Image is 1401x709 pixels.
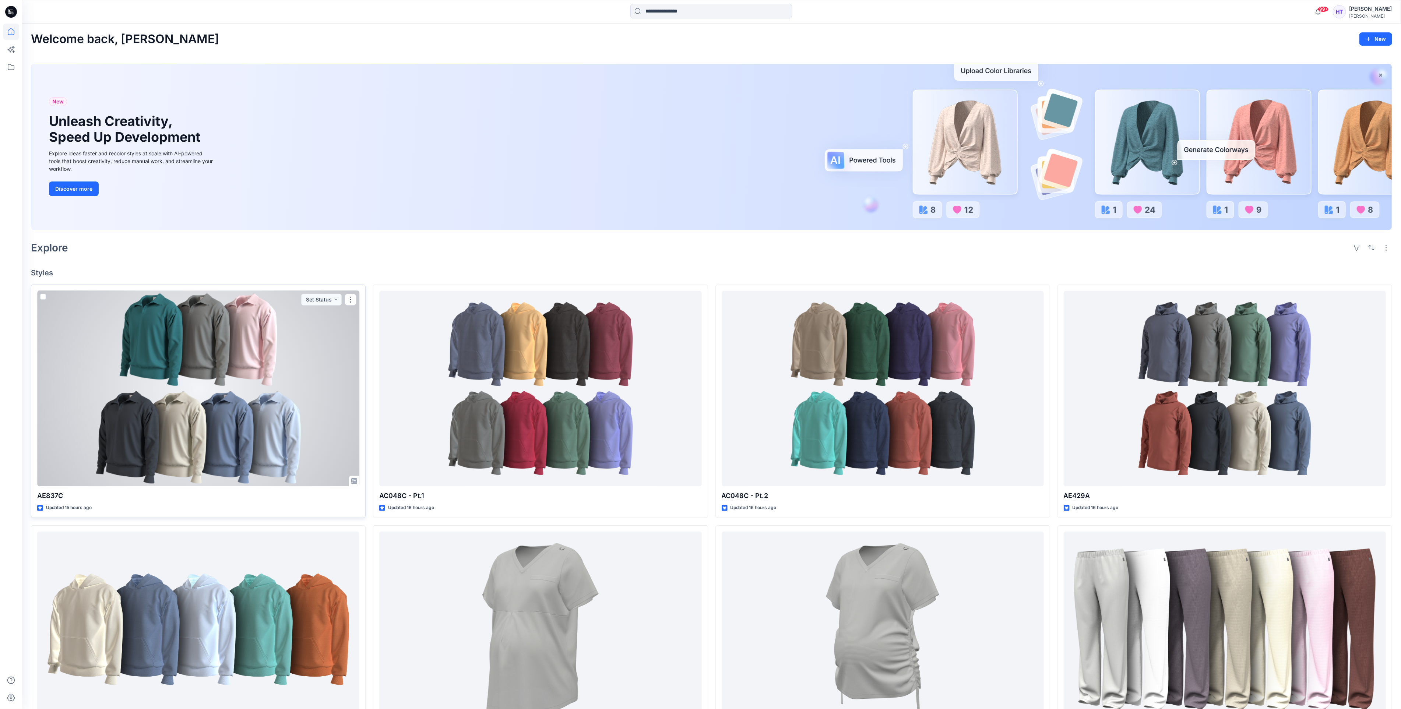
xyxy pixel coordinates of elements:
a: AC048C - Pt.2 [722,291,1044,487]
p: Updated 16 hours ago [388,504,434,512]
p: AE429A [1064,491,1386,501]
h1: Unleash Creativity, Speed Up Development [49,113,204,145]
p: Updated 15 hours ago [46,504,92,512]
a: Discover more [49,181,215,196]
p: Updated 16 hours ago [1073,504,1119,512]
h2: Explore [31,242,68,254]
p: AC048C - Pt.1 [379,491,701,501]
span: 99+ [1318,6,1329,12]
h4: Styles [31,268,1392,277]
p: AE837C [37,491,359,501]
a: AC048C - Pt.1 [379,291,701,487]
button: New [1359,32,1392,46]
a: AE837C [37,291,359,487]
p: Updated 16 hours ago [731,504,777,512]
div: [PERSON_NAME] [1349,4,1392,13]
a: AE429A [1064,291,1386,487]
div: Explore ideas faster and recolor styles at scale with AI-powered tools that boost creativity, red... [49,149,215,173]
p: AC048C - Pt.2 [722,491,1044,501]
button: Discover more [49,181,99,196]
div: HT [1333,5,1346,18]
h2: Welcome back, [PERSON_NAME] [31,32,219,46]
span: New [52,97,64,106]
div: [PERSON_NAME] [1349,13,1392,19]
